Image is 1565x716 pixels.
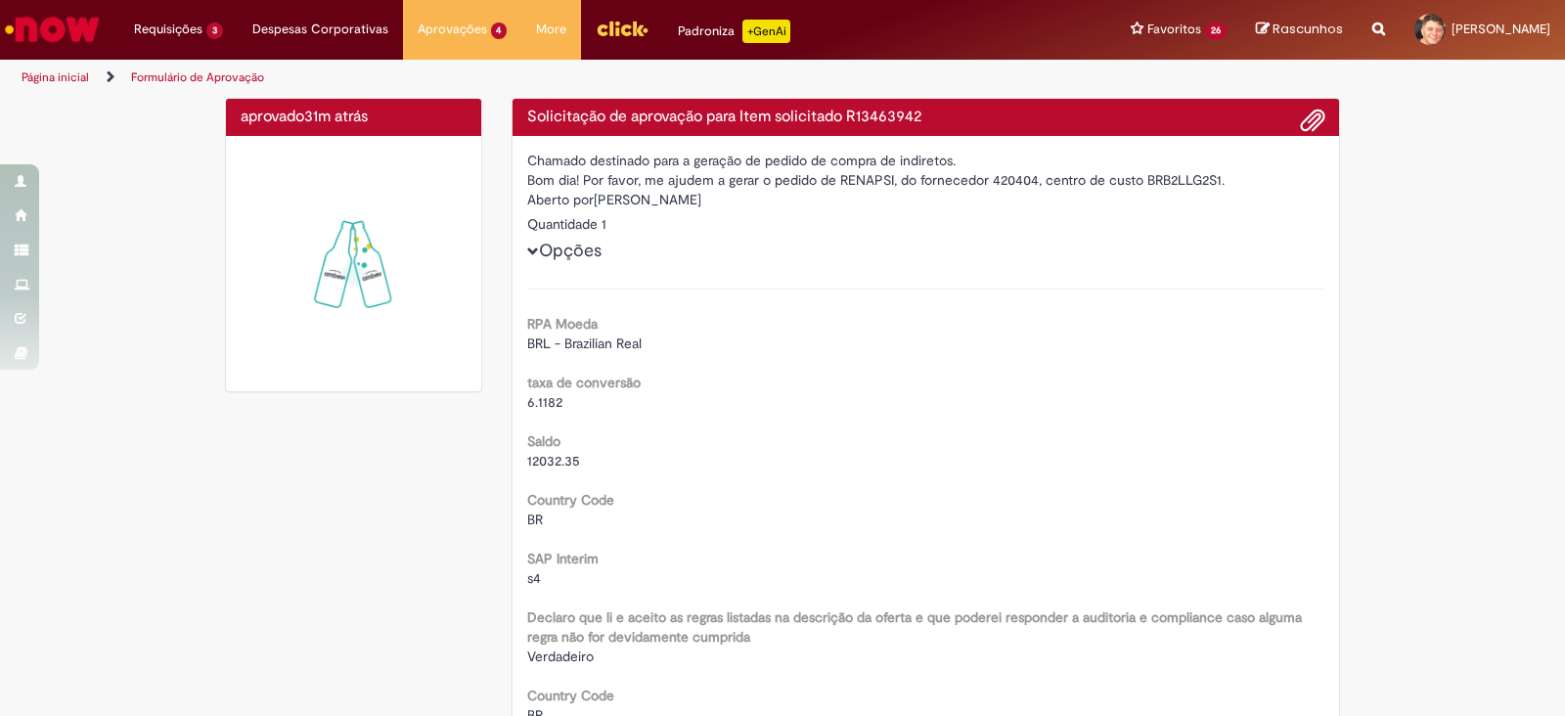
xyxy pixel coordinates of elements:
span: Despesas Corporativas [252,20,388,39]
div: [PERSON_NAME] [527,190,1325,214]
h4: Solicitação de aprovação para Item solicitado R13463942 [527,109,1325,126]
div: Chamado destinado para a geração de pedido de compra de indiretos. [527,151,1325,170]
span: Favoritos [1147,20,1201,39]
span: Verdadeiro [527,648,594,665]
span: Requisições [134,20,202,39]
a: Rascunhos [1256,21,1343,39]
b: Country Code [527,491,614,509]
span: BR [527,511,543,528]
span: 12032.35 [527,452,580,470]
h4: aprovado [241,109,467,126]
span: More [536,20,566,39]
img: click_logo_yellow_360x200.png [596,14,648,43]
b: Country Code [527,687,614,704]
b: taxa de conversão [527,374,641,391]
a: Página inicial [22,69,89,85]
span: s4 [527,569,541,587]
span: 6.1182 [527,393,562,411]
span: 26 [1205,22,1227,39]
div: Padroniza [678,20,790,43]
span: Aprovações [418,20,487,39]
span: Rascunhos [1273,20,1343,38]
b: Declaro que li e aceito as regras listadas na descrição da oferta e que poderei responder a audit... [527,608,1302,646]
time: 01/09/2025 09:08:47 [304,107,368,126]
b: Saldo [527,432,560,450]
div: Quantidade 1 [527,214,1325,234]
span: BRL - Brazilian Real [527,335,642,352]
span: [PERSON_NAME] [1452,21,1550,37]
span: 4 [491,22,508,39]
b: RPA Moeda [527,315,598,333]
p: +GenAi [742,20,790,43]
span: 31m atrás [304,107,368,126]
img: sucesso_1.gif [241,151,467,377]
div: Bom dia! Por favor, me ajudem a gerar o pedido de RENAPSI, do fornecedor 420404, centro de custo ... [527,170,1325,190]
span: 3 [206,22,223,39]
label: Aberto por [527,190,594,209]
b: SAP Interim [527,550,599,567]
a: Formulário de Aprovação [131,69,264,85]
img: ServiceNow [2,10,103,49]
ul: Trilhas de página [15,60,1029,96]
